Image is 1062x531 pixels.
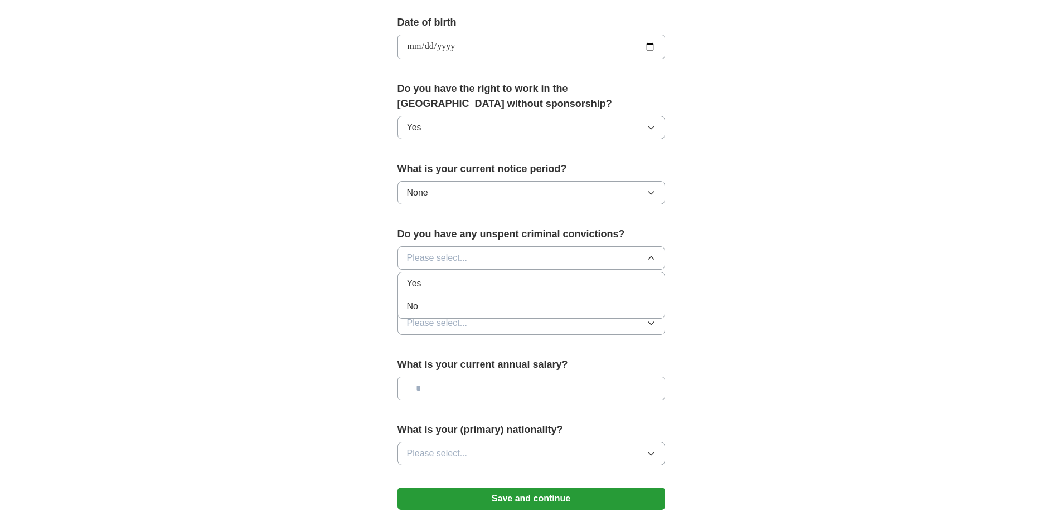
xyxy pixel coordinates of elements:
label: Date of birth [397,15,665,30]
label: Do you have the right to work in the [GEOGRAPHIC_DATA] without sponsorship? [397,81,665,111]
label: What is your (primary) nationality? [397,422,665,437]
button: None [397,181,665,204]
span: Yes [407,277,421,290]
button: Please select... [397,246,665,270]
span: Yes [407,121,421,134]
label: Do you have any unspent criminal convictions? [397,227,665,242]
label: What is your current notice period? [397,162,665,177]
span: None [407,186,428,199]
button: Please select... [397,442,665,465]
span: Please select... [407,251,468,265]
label: What is your current annual salary? [397,357,665,372]
button: Yes [397,116,665,139]
span: Please select... [407,447,468,460]
span: Please select... [407,316,468,330]
button: Please select... [397,311,665,335]
button: Save and continue [397,488,665,510]
span: No [407,300,418,313]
